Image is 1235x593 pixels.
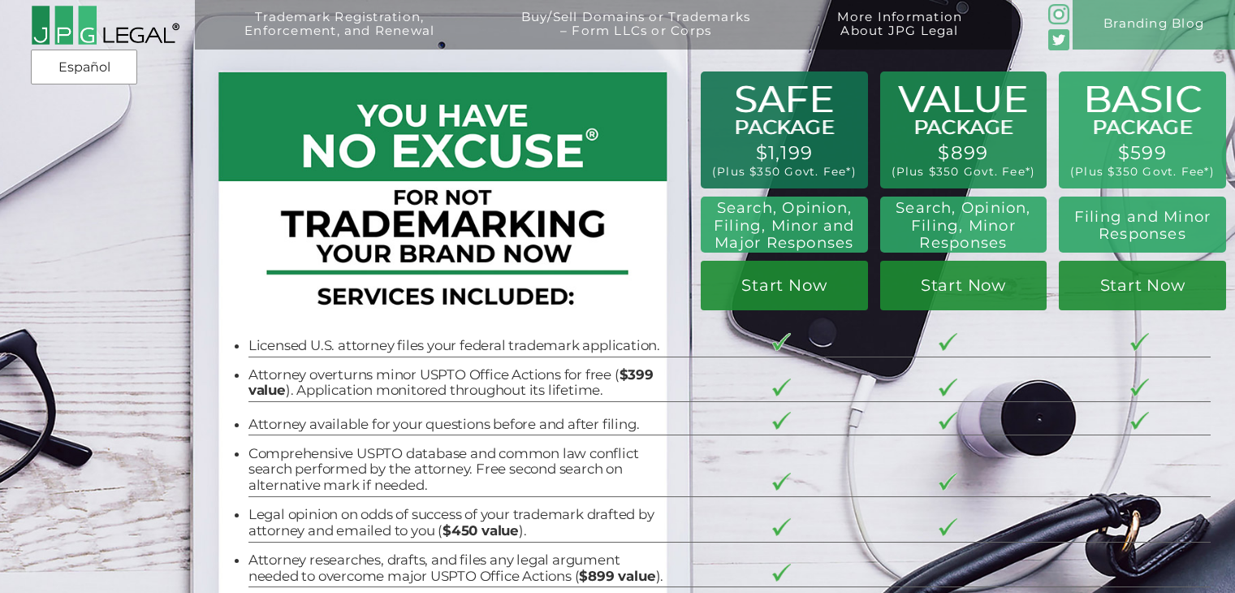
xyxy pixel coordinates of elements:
[248,338,665,354] li: Licensed U.S. attorney files your federal trademark application.
[36,53,132,82] a: Español
[939,518,957,536] img: checkmark-border-3.png
[484,11,788,60] a: Buy/Sell Domains or Trademarks– Form LLCs or Corps
[1059,261,1225,309] a: Start Now
[248,552,665,585] li: Attorney researches, drafts, and files any legal argument needed to overcome major USPTO Office A...
[708,199,860,251] h2: Search, Opinion, Filing, Minor and Major Responses
[772,473,791,491] img: checkmark-border-3.png
[1130,379,1149,396] img: checkmark-border-3.png
[772,518,791,536] img: checkmark-border-3.png
[248,446,665,494] li: Comprehensive USPTO database and common law conflict search performed by the attorney. Free secon...
[248,367,665,400] li: Attorney overturns minor USPTO Office Actions for free ( ). Application monitored throughout its ...
[1048,29,1069,50] img: Twitter_Social_Icon_Rounded_Square_Color-mid-green3-90.png
[880,261,1047,309] a: Start Now
[800,11,1000,60] a: More InformationAbout JPG Legal
[1048,4,1069,24] img: glyph-logo_May2016-green3-90.png
[939,473,957,491] img: checkmark-border-3.png
[579,568,655,584] b: $899 value
[248,507,665,539] li: Legal opinion on odds of success of your trademark drafted by attorney and emailed to you ( ).
[772,333,791,351] img: checkmark-border-3.png
[1069,208,1216,243] h2: Filing and Minor Responses
[1130,412,1149,430] img: checkmark-border-3.png
[939,412,957,430] img: checkmark-border-3.png
[208,11,472,60] a: Trademark Registration,Enforcement, and Renewal
[939,333,957,351] img: checkmark-border-3.png
[248,417,665,433] li: Attorney available for your questions before and after filing.
[939,379,957,396] img: checkmark-border-3.png
[31,5,179,45] img: 2016-logo-black-letters-3-r.png
[701,261,867,309] a: Start Now
[248,366,654,399] b: $399 value
[772,412,791,430] img: checkmark-border-3.png
[890,199,1037,251] h2: Search, Opinion, Filing, Minor Responses
[443,522,519,539] b: $450 value
[772,564,791,582] img: checkmark-border-3.png
[772,379,791,396] img: checkmark-border-3.png
[1130,333,1149,351] img: checkmark-border-3.png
